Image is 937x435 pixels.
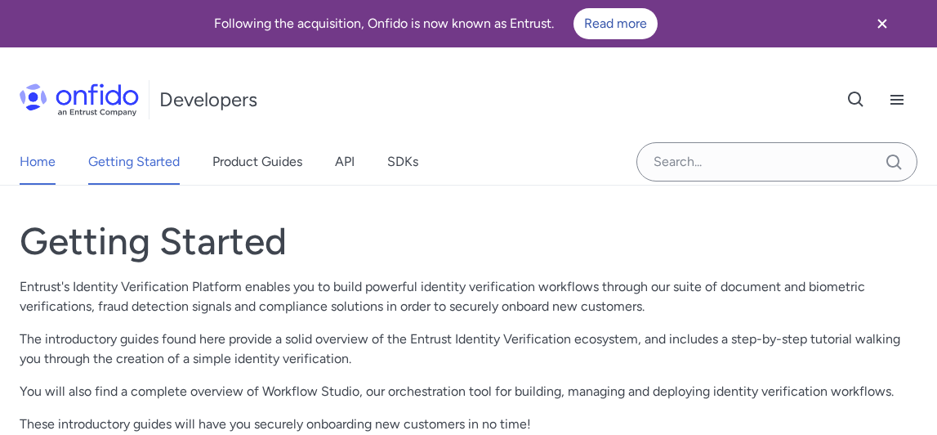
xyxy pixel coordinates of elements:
p: You will also find a complete overview of Workflow Studio, our orchestration tool for building, m... [20,382,917,401]
p: Entrust's Identity Verification Platform enables you to build powerful identity verification work... [20,277,917,316]
a: Product Guides [212,139,302,185]
button: Close banner [852,3,912,44]
input: Onfido search input field [636,142,917,182]
div: Following the acquisition, Onfido is now known as Entrust. [20,8,852,39]
h1: Getting Started [20,218,917,264]
a: Getting Started [88,139,180,185]
button: Open search button [836,79,877,120]
button: Open navigation menu button [877,79,917,120]
a: Read more [573,8,658,39]
img: Onfido Logo [20,83,139,116]
p: These introductory guides will have you securely onboarding new customers in no time! [20,415,917,434]
svg: Close banner [872,14,892,34]
a: Home [20,139,56,185]
h1: Developers [159,87,257,113]
a: SDKs [387,139,418,185]
a: API [335,139,355,185]
p: The introductory guides found here provide a solid overview of the Entrust Identity Verification ... [20,330,917,369]
svg: Open navigation menu button [887,90,907,110]
svg: Open search button [846,90,866,110]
